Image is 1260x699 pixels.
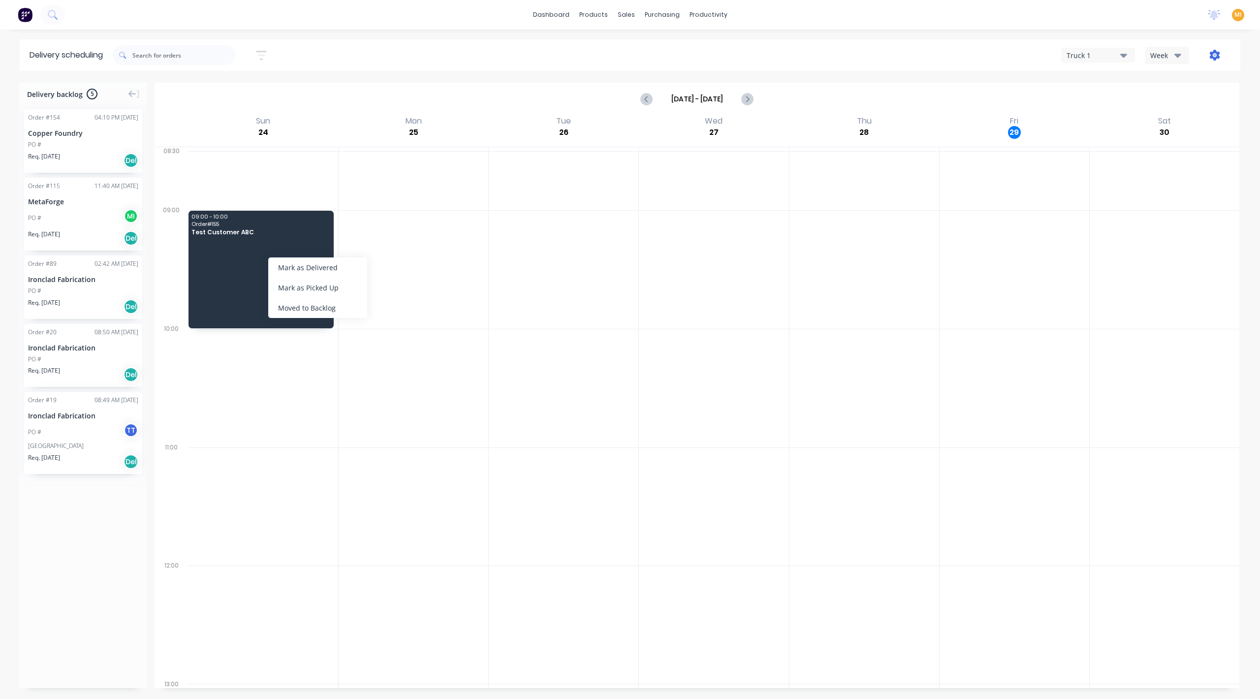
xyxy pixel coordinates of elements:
div: Wed [702,116,725,126]
div: Del [124,367,138,382]
div: Mark as Picked Up [268,278,367,298]
div: Mon [403,116,425,126]
div: 26 [557,126,570,139]
div: MetaForge [28,196,138,207]
div: 24 [257,126,270,139]
div: [GEOGRAPHIC_DATA] [28,442,138,450]
div: 25 [407,126,420,139]
span: MI [1234,10,1242,19]
div: 30 [1158,126,1171,139]
div: PO # [28,140,41,149]
input: Search for orders [132,45,236,65]
div: Ironclad Fabrication [28,274,138,285]
span: Req. [DATE] [28,230,60,239]
div: Copper Foundry [28,128,138,138]
div: Order # 20 [28,328,57,337]
div: Del [124,231,138,246]
div: Sat [1155,116,1174,126]
div: 29 [1008,126,1021,139]
span: Order # 155 [191,221,330,227]
div: Ironclad Fabrication [28,411,138,421]
span: Test Customer ABC [191,229,330,235]
div: PO # [28,214,41,222]
div: purchasing [640,7,685,22]
div: Truck 1 [1067,50,1120,61]
div: 11:40 AM [DATE] [94,182,138,191]
div: 08:30 [155,145,188,204]
span: Req. [DATE] [28,453,60,462]
div: Del [124,454,138,469]
span: Req. [DATE] [28,366,60,375]
div: T T [124,423,138,438]
div: Moved to Backlog [268,298,367,318]
div: Week [1150,50,1179,61]
a: dashboard [528,7,574,22]
div: Order # 89 [28,259,57,268]
span: Req. [DATE] [28,298,60,307]
div: 13:00 [155,678,188,690]
span: Delivery backlog [27,89,83,99]
div: 10:00 [155,323,188,442]
div: Thu [854,116,875,126]
div: Order # 19 [28,396,57,405]
div: products [574,7,613,22]
span: Req. [DATE] [28,152,60,161]
div: PO # [28,428,41,437]
span: 5 [87,89,97,99]
div: 12:00 [155,560,188,678]
div: 04:10 PM [DATE] [94,113,138,122]
div: Order # 115 [28,182,60,191]
div: Ironclad Fabrication [28,343,138,353]
div: Delivery scheduling [20,39,113,71]
div: Order # 154 [28,113,60,122]
div: productivity [685,7,732,22]
div: 27 [707,126,720,139]
div: Del [124,299,138,314]
div: 09:00 [155,204,188,323]
div: 11:00 [155,442,188,560]
div: 02:42 AM [DATE] [94,259,138,268]
div: Sun [253,116,273,126]
div: Del [124,153,138,168]
div: PO # [28,286,41,295]
div: Fri [1007,116,1021,126]
span: 09:00 - 10:00 [191,214,330,220]
div: 28 [858,126,871,139]
div: sales [613,7,640,22]
img: Factory [18,7,32,22]
div: 08:50 AM [DATE] [94,328,138,337]
div: Mark as Delivered [268,257,367,278]
div: M I [124,209,138,223]
button: Truck 1 [1061,48,1135,63]
div: PO # [28,355,41,364]
div: Tue [553,116,574,126]
button: Week [1145,47,1189,64]
div: 08:49 AM [DATE] [94,396,138,405]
